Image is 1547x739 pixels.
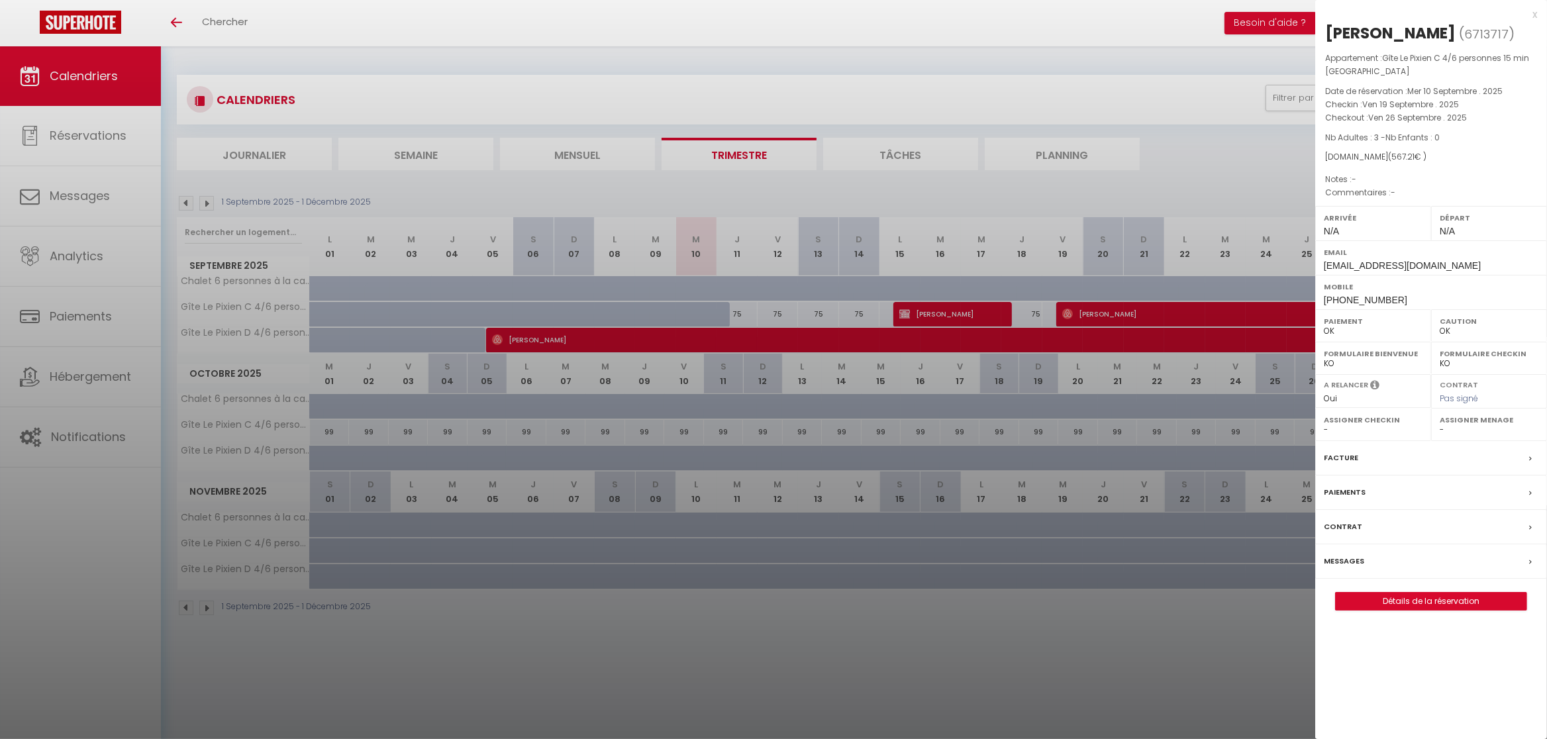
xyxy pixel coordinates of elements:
[11,5,50,45] button: Ouvrir le widget de chat LiveChat
[1459,25,1515,43] span: ( )
[1407,85,1503,97] span: Mer 10 Septembre . 2025
[1325,52,1529,77] span: Gîte Le Pixien C 4/6 personnes 15 min [GEOGRAPHIC_DATA]
[1324,413,1422,426] label: Assigner Checkin
[1464,26,1509,42] span: 6713717
[1324,451,1358,465] label: Facture
[1385,132,1440,143] span: Nb Enfants : 0
[1336,593,1526,610] a: Détails de la réservation
[1325,151,1537,164] div: [DOMAIN_NAME]
[1324,211,1422,224] label: Arrivée
[1440,226,1455,236] span: N/A
[1324,295,1407,305] span: [PHONE_NUMBER]
[1325,85,1537,98] p: Date de réservation :
[1391,151,1415,162] span: 567.21
[1440,347,1538,360] label: Formulaire Checkin
[1324,485,1366,499] label: Paiements
[1440,379,1478,388] label: Contrat
[1352,173,1356,185] span: -
[1324,520,1362,534] label: Contrat
[1391,187,1395,198] span: -
[1325,186,1537,199] p: Commentaires :
[1315,7,1537,23] div: x
[1325,111,1537,124] p: Checkout :
[1325,132,1440,143] span: Nb Adultes : 3 -
[1324,226,1339,236] span: N/A
[1440,211,1538,224] label: Départ
[1368,112,1467,123] span: Ven 26 Septembre . 2025
[1325,23,1456,44] div: [PERSON_NAME]
[1324,347,1422,360] label: Formulaire Bienvenue
[1324,315,1422,328] label: Paiement
[1440,315,1538,328] label: Caution
[1362,99,1459,110] span: Ven 19 Septembre . 2025
[1325,52,1537,78] p: Appartement :
[1324,554,1364,568] label: Messages
[1324,260,1481,271] span: [EMAIL_ADDRESS][DOMAIN_NAME]
[1440,413,1538,426] label: Assigner Menage
[1325,173,1537,186] p: Notes :
[1491,679,1537,729] iframe: Chat
[1325,98,1537,111] p: Checkin :
[1440,393,1478,404] span: Pas signé
[1324,246,1538,259] label: Email
[1370,379,1379,394] i: Sélectionner OUI si vous souhaiter envoyer les séquences de messages post-checkout
[1388,151,1426,162] span: ( € )
[1324,379,1368,391] label: A relancer
[1335,592,1527,611] button: Détails de la réservation
[1324,280,1538,293] label: Mobile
